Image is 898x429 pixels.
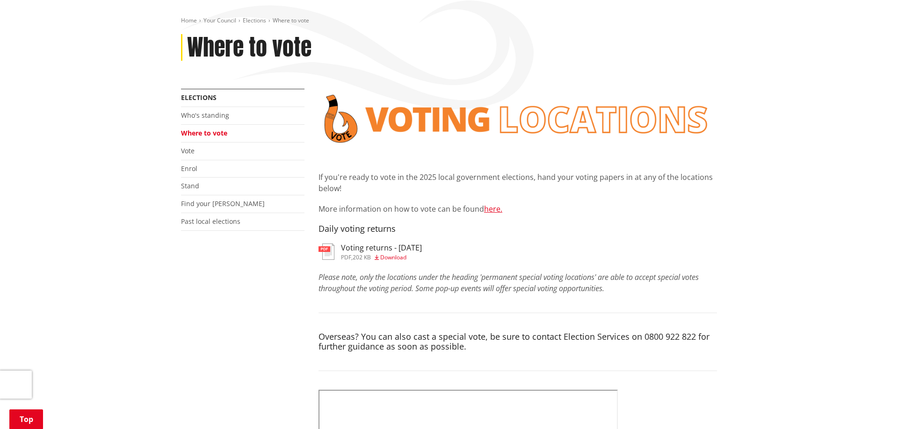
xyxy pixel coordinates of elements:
[181,93,217,102] a: Elections
[181,199,265,208] a: Find your [PERSON_NAME]
[203,16,236,24] a: Your Council
[341,243,422,252] h3: Voting returns - [DATE]
[187,34,311,61] h1: Where to vote
[319,272,699,293] em: Please note, only the locations under the heading 'permanent special voting locations' are able t...
[319,332,717,352] h4: Overseas? You can also cast a special vote, be sure to contact Election Services on 0800 922 822 ...
[341,253,351,261] span: pdf
[319,172,717,194] p: If you're ready to vote in the 2025 local government elections, hand your voting papers in at any...
[181,181,199,190] a: Stand
[319,243,334,260] img: document-pdf.svg
[181,111,229,120] a: Who's standing
[181,16,197,24] a: Home
[181,217,240,226] a: Past local elections
[353,253,371,261] span: 202 KB
[181,146,195,155] a: Vote
[181,17,717,25] nav: breadcrumb
[243,16,266,24] a: Elections
[9,409,43,429] a: Top
[181,164,197,173] a: Enrol
[273,16,309,24] span: Where to vote
[319,224,717,234] h4: Daily voting returns
[484,204,502,214] a: here.
[380,253,406,261] span: Download
[319,243,422,260] a: Voting returns - [DATE] pdf,202 KB Download
[855,390,889,423] iframe: Messenger Launcher
[319,89,717,149] img: voting locations banner
[181,129,227,137] a: Where to vote
[341,255,422,260] div: ,
[319,203,717,214] p: More information on how to vote can be found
